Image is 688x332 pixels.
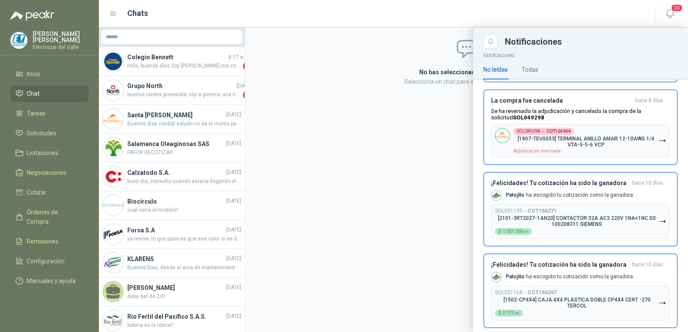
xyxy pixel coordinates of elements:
[10,184,89,201] a: Cotizar
[513,128,574,135] div: SOL049298 →
[483,89,678,165] button: La compra fue canceladahace 8 días Se ha reversado la adjudicación y cancelado la compra de la so...
[27,89,40,98] span: Chat
[506,273,633,280] p: ha escogido tu cotización como la ganadora
[514,311,519,315] span: ,56
[10,233,89,250] a: Remisiones
[10,145,89,161] a: Licitaciones
[491,97,632,104] h3: La compra fue cancelada
[503,229,528,234] span: 1.021.365
[513,114,544,121] b: SOL049298
[632,180,663,187] span: hace 10 días
[27,237,58,246] span: Remisiones
[495,208,557,214] p: SOL051195 →
[491,124,670,157] button: Company LogoSOL049298→COT160464[1907-TEV0053] TERMINAL ANILLO AMAR 12-10AWG 1/4 VTA-5-5-6 VCPAdju...
[491,204,670,239] button: SOL051195→COT166271[2101-3RT2027-1AN20] CONTACTOR 32A AC3 220V 1NA+1NC S0 100208311 SIEMENS$1.021...
[491,272,501,282] img: Company Logo
[33,31,89,43] p: [PERSON_NAME] [PERSON_NAME]
[27,276,76,286] span: Manuales y ayuda
[10,66,89,82] a: Inicio
[27,207,80,226] span: Órdenes de Compra
[528,208,557,214] b: COT166271
[10,85,89,102] a: Chat
[491,191,501,200] img: Company Logo
[513,149,561,153] span: Adjudicación reversada
[495,228,532,235] div: $
[505,37,678,46] div: Notificaciones
[483,65,508,74] div: No leídas
[513,136,659,148] p: [1907-TEV0053] TERMINAL ANILLO AMAR 12-10AWG 1/4 VTA-5-5-6 VCP
[483,172,678,247] button: ¡Felicidades! Tu cotización ha sido la ganadorahace 10 días Company LogoPatojito ha escogido tu c...
[635,97,663,104] span: hace 8 días
[11,32,27,49] img: Company Logo
[662,6,678,21] button: 20
[495,289,557,296] p: SOL051168 →
[33,45,89,50] p: Eléctricos del Valle
[491,108,670,121] p: Se ha reversado la adjudicación y cancelado la compra de la solicitud
[10,105,89,122] a: Tareas
[523,230,528,234] span: ,67
[10,10,54,21] img: Logo peakr
[506,274,525,280] b: Patojito
[495,215,659,227] p: [2101-3RT2027-1AN20] CONTACTOR 32A AC3 220V 1NA+1NC S0 100208311 SIEMENS
[27,109,46,118] span: Tareas
[491,180,629,187] h3: ¡Felicidades! Tu cotización ha sido la ganadora
[547,129,571,134] b: COT160464
[491,286,670,320] button: SOL051168→COT166267[1502-CP4X4] CAJA 4X4 PLASTICA DOBLE CP4X4 CERT -270 TERCOL$2.772,56
[495,297,659,309] p: [1502-CP4X4] CAJA 4X4 PLASTICA DOBLE CP4X4 CERT -270 TERCOL
[10,253,89,269] a: Configuración
[473,49,688,60] p: Notificaciones
[503,311,519,315] span: 2.772
[506,192,633,199] p: ha escogido tu cotización como la ganadora
[27,168,66,177] span: Negociaciones
[671,4,683,12] span: 20
[27,188,46,197] span: Cotizar
[27,256,64,266] span: Configuración
[127,7,148,19] h1: Chats
[528,289,557,295] b: COT166267
[495,310,523,317] div: $
[632,261,663,268] span: hace 10 días
[10,125,89,141] a: Solicitudes
[10,164,89,181] a: Negociaciones
[483,253,678,328] button: ¡Felicidades! Tu cotización ha sido la ganadorahace 10 días Company LogoPatojito ha escogido tu c...
[27,128,56,138] span: Solicitudes
[10,273,89,289] a: Manuales y ayuda
[27,69,40,79] span: Inicio
[506,192,525,198] b: Patojito
[491,261,629,268] h3: ¡Felicidades! Tu cotización ha sido la ganadora
[10,204,89,230] a: Órdenes de Compra
[522,65,538,74] div: Todas
[483,34,498,49] button: Close
[27,148,58,158] span: Licitaciones
[495,128,510,143] img: Company Logo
